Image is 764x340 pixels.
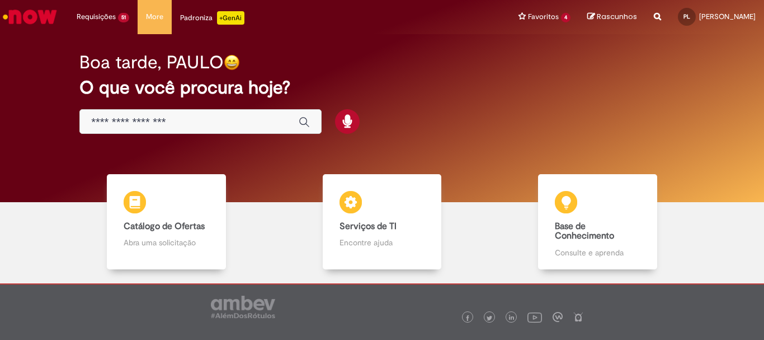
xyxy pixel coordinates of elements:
[587,12,637,22] a: Rascunhos
[339,237,425,248] p: Encontre ajuda
[465,315,470,321] img: logo_footer_facebook.png
[1,6,59,28] img: ServiceNow
[217,11,244,25] p: +GenAi
[490,174,705,269] a: Base de Conhecimento Consulte e aprenda
[79,78,685,97] h2: O que você procura hoje?
[699,12,756,21] span: [PERSON_NAME]
[79,53,224,72] h2: Boa tarde, PAULO
[527,310,542,324] img: logo_footer_youtube.png
[528,11,559,22] span: Favoritos
[339,221,397,232] b: Serviços de TI
[274,174,489,269] a: Serviços de TI Encontre ajuda
[118,13,129,22] span: 51
[124,221,205,232] b: Catálogo de Ofertas
[77,11,116,22] span: Requisições
[124,237,209,248] p: Abra uma solicitação
[597,11,637,22] span: Rascunhos
[683,13,690,20] span: PL
[555,221,614,242] b: Base de Conhecimento
[573,312,583,322] img: logo_footer_naosei.png
[487,315,492,321] img: logo_footer_twitter.png
[553,312,563,322] img: logo_footer_workplace.png
[146,11,163,22] span: More
[180,11,244,25] div: Padroniza
[211,296,275,318] img: logo_footer_ambev_rotulo_gray.png
[59,174,274,269] a: Catálogo de Ofertas Abra uma solicitação
[555,247,640,258] p: Consulte e aprenda
[509,315,515,322] img: logo_footer_linkedin.png
[561,13,570,22] span: 4
[224,54,240,71] img: happy-face.png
